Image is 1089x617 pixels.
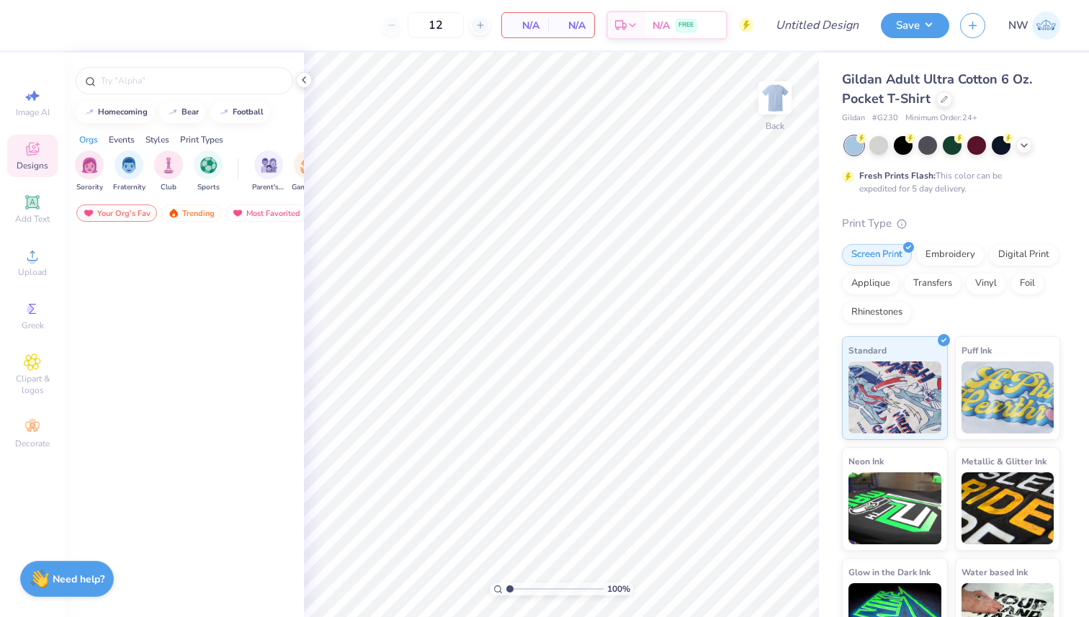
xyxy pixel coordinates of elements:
[916,244,985,266] div: Embroidery
[76,182,103,193] span: Sorority
[7,373,58,396] span: Clipart & logos
[252,150,285,193] div: filter for Parent's Weekend
[83,208,94,218] img: most_fav.gif
[109,133,135,146] div: Events
[962,472,1054,544] img: Metallic & Glitter Ink
[842,71,1032,107] span: Gildan Adult Ultra Cotton 6 Oz. Pocket T-Shirt
[113,150,145,193] div: filter for Fraternity
[842,112,865,125] span: Gildan
[76,102,154,123] button: homecoming
[848,472,941,544] img: Neon Ink
[194,150,223,193] div: filter for Sports
[154,150,183,193] div: filter for Club
[75,150,104,193] button: filter button
[966,273,1006,294] div: Vinyl
[210,102,270,123] button: football
[962,564,1028,580] span: Water based Ink
[15,438,50,449] span: Decorate
[962,454,1047,469] span: Metallic & Glitter Ink
[872,112,898,125] span: # G230
[159,102,205,123] button: bear
[408,12,464,38] input: – –
[17,160,48,171] span: Designs
[218,108,230,117] img: trend_line.gif
[98,108,148,116] div: homecoming
[76,204,157,222] div: Your Org's Fav
[252,150,285,193] button: filter button
[200,157,217,174] img: Sports Image
[1010,273,1044,294] div: Foil
[1032,12,1060,40] img: Natalie Wang
[168,208,179,218] img: trending.gif
[16,107,50,118] span: Image AI
[842,244,912,266] div: Screen Print
[15,213,50,225] span: Add Text
[232,208,243,218] img: most_fav.gif
[766,120,784,132] div: Back
[99,73,284,88] input: Try "Alpha"
[154,150,183,193] button: filter button
[81,157,98,174] img: Sorority Image
[79,133,98,146] div: Orgs
[292,150,325,193] div: filter for Game Day
[292,182,325,193] span: Game Day
[181,108,199,116] div: bear
[75,150,104,193] div: filter for Sorority
[962,343,992,358] span: Puff Ink
[225,204,307,222] div: Most Favorited
[607,582,630,595] span: 100 %
[194,150,223,193] button: filter button
[653,18,670,33] span: N/A
[842,273,900,294] div: Applique
[113,182,145,193] span: Fraternity
[121,157,137,174] img: Fraternity Image
[300,157,317,174] img: Game Day Image
[161,182,176,193] span: Club
[842,302,912,323] div: Rhinestones
[113,150,145,193] button: filter button
[848,361,941,433] img: Standard
[233,108,264,116] div: football
[261,157,277,174] img: Parent's Weekend Image
[84,108,95,117] img: trend_line.gif
[1008,17,1028,34] span: NW
[161,204,221,222] div: Trending
[53,572,104,586] strong: Need help?
[842,215,1060,232] div: Print Type
[511,18,539,33] span: N/A
[764,11,870,40] input: Untitled Design
[881,13,949,38] button: Save
[859,169,1036,195] div: This color can be expedited for 5 day delivery.
[859,170,936,181] strong: Fresh Prints Flash:
[18,266,47,278] span: Upload
[180,133,223,146] div: Print Types
[905,112,977,125] span: Minimum Order: 24 +
[22,320,44,331] span: Greek
[761,84,789,112] img: Back
[848,343,887,358] span: Standard
[161,157,176,174] img: Club Image
[197,182,220,193] span: Sports
[252,182,285,193] span: Parent's Weekend
[292,150,325,193] button: filter button
[557,18,586,33] span: N/A
[989,244,1059,266] div: Digital Print
[848,564,931,580] span: Glow in the Dark Ink
[1008,12,1060,40] a: NW
[904,273,962,294] div: Transfers
[145,133,169,146] div: Styles
[678,20,694,30] span: FREE
[962,361,1054,433] img: Puff Ink
[167,108,179,117] img: trend_line.gif
[848,454,884,469] span: Neon Ink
